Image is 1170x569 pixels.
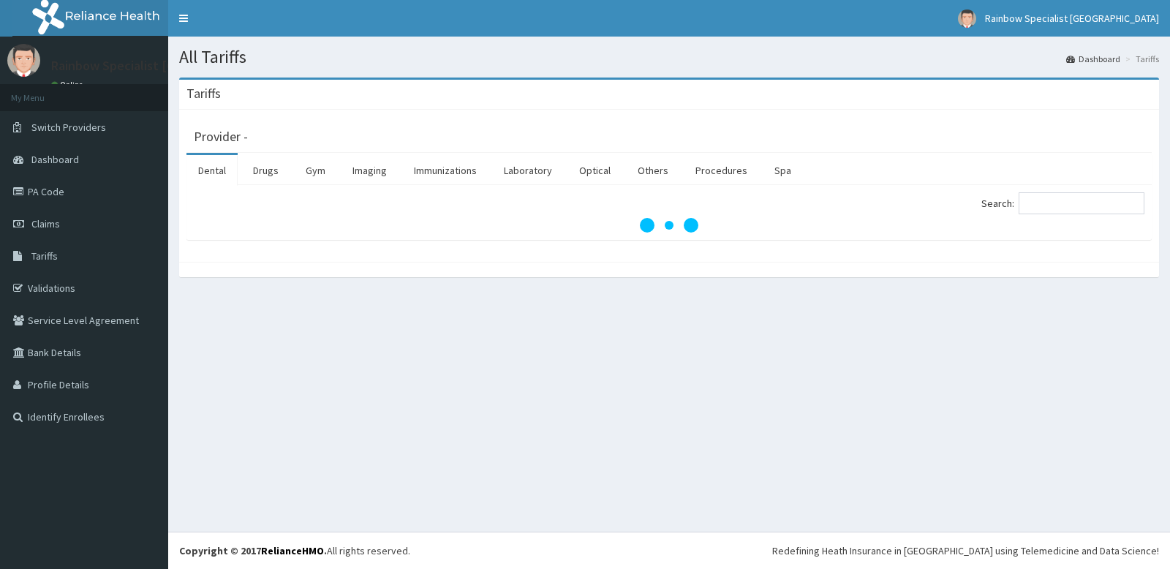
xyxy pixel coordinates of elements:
[186,87,221,100] h3: Tariffs
[179,48,1159,67] h1: All Tariffs
[981,192,1144,214] label: Search:
[626,155,680,186] a: Others
[186,155,238,186] a: Dental
[1019,192,1144,214] input: Search:
[51,80,86,90] a: Online
[31,153,79,166] span: Dashboard
[294,155,337,186] a: Gym
[684,155,759,186] a: Procedures
[7,44,40,77] img: User Image
[492,155,564,186] a: Laboratory
[194,130,248,143] h3: Provider -
[31,217,60,230] span: Claims
[1066,53,1120,65] a: Dashboard
[958,10,976,28] img: User Image
[241,155,290,186] a: Drugs
[341,155,399,186] a: Imaging
[763,155,803,186] a: Spa
[31,249,58,263] span: Tariffs
[261,544,324,557] a: RelianceHMO
[772,543,1159,558] div: Redefining Heath Insurance in [GEOGRAPHIC_DATA] using Telemedicine and Data Science!
[51,59,282,72] p: Rainbow Specialist [GEOGRAPHIC_DATA]
[640,196,698,255] svg: audio-loading
[1122,53,1159,65] li: Tariffs
[985,12,1159,25] span: Rainbow Specialist [GEOGRAPHIC_DATA]
[567,155,622,186] a: Optical
[179,544,327,557] strong: Copyright © 2017 .
[168,532,1170,569] footer: All rights reserved.
[31,121,106,134] span: Switch Providers
[402,155,488,186] a: Immunizations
